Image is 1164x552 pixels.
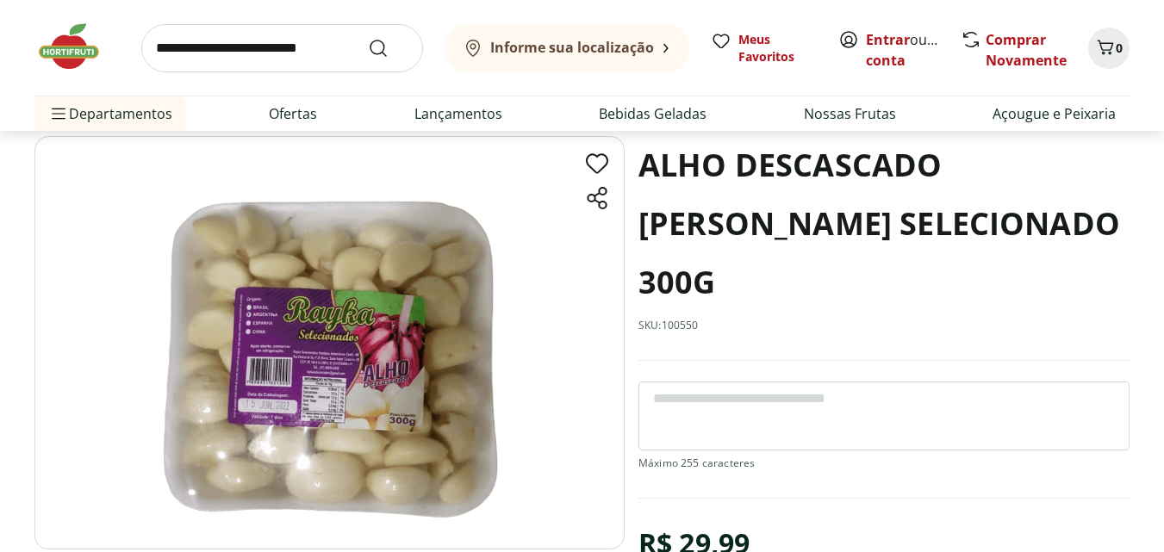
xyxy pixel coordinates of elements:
[866,30,910,49] a: Entrar
[141,24,423,72] input: search
[368,38,409,59] button: Submit Search
[599,103,706,124] a: Bebidas Geladas
[34,21,121,72] img: Hortifruti
[993,103,1116,124] a: Açougue e Peixaria
[866,30,961,70] a: Criar conta
[269,103,317,124] a: Ofertas
[804,103,896,124] a: Nossas Frutas
[34,136,625,549] img: Principal
[490,38,654,57] b: Informe sua localização
[1088,28,1130,69] button: Carrinho
[986,30,1067,70] a: Comprar Novamente
[738,31,818,65] span: Meus Favoritos
[638,319,699,332] p: SKU: 100550
[444,24,690,72] button: Informe sua localização
[414,103,502,124] a: Lançamentos
[48,93,172,134] span: Departamentos
[866,29,943,71] span: ou
[711,31,818,65] a: Meus Favoritos
[48,93,69,134] button: Menu
[1116,40,1123,56] span: 0
[638,136,1130,312] h1: ALHO DESCASCADO [PERSON_NAME] SELECIONADO 300G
